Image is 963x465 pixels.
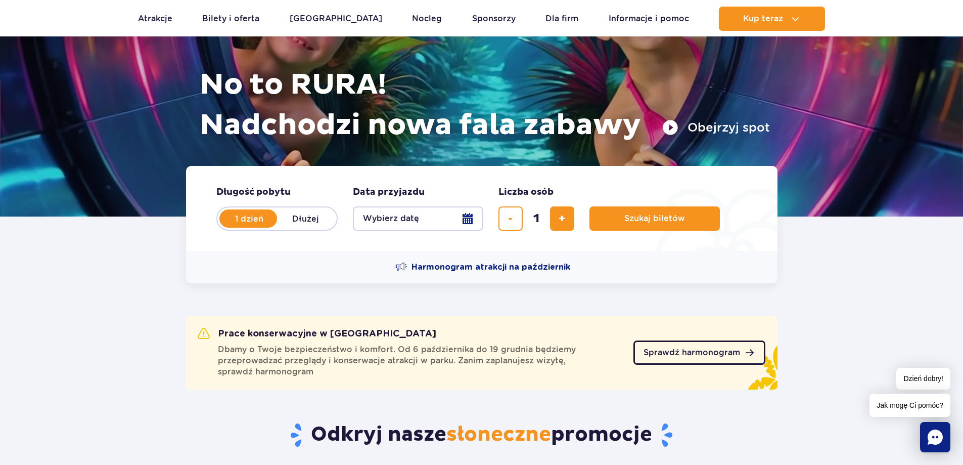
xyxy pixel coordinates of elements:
button: Obejrzyj spot [662,119,770,136]
span: słoneczne [446,422,551,447]
span: Liczba osób [498,186,554,198]
button: dodaj bilet [550,206,574,231]
form: Planowanie wizyty w Park of Poland [186,166,777,251]
span: Sprawdź harmonogram [644,349,740,357]
a: Sprawdź harmonogram [633,341,765,365]
label: Dłużej [277,208,335,229]
h2: Odkryj nasze promocje [186,422,777,448]
button: usuń bilet [498,206,523,231]
span: Szukaj biletów [624,214,685,223]
span: Data przyjazdu [353,186,425,198]
span: Harmonogram atrakcji na październik [411,262,570,273]
span: Jak mogę Ci pomóc? [869,394,950,417]
span: Długość pobytu [216,186,291,198]
button: Wybierz datę [353,206,483,231]
a: Sponsorzy [472,7,516,31]
span: Kup teraz [743,14,783,23]
a: Nocleg [412,7,442,31]
span: Dbamy o Twoje bezpieczeństwo i komfort. Od 6 października do 19 grudnia będziemy przeprowadzać pr... [218,344,621,377]
button: Kup teraz [719,7,825,31]
h2: Prace konserwacyjne w [GEOGRAPHIC_DATA] [198,328,436,340]
a: Informacje i pomoc [609,7,689,31]
a: Atrakcje [138,7,172,31]
button: Szukaj biletów [589,206,720,231]
label: 1 dzień [220,208,278,229]
div: Chat [920,422,950,452]
span: Dzień dobry! [896,368,950,390]
input: liczba biletów [524,206,548,231]
a: Dla firm [545,7,578,31]
a: [GEOGRAPHIC_DATA] [290,7,382,31]
h1: No to RURA! Nadchodzi nowa fala zabawy [200,65,770,146]
a: Bilety i oferta [202,7,259,31]
a: Harmonogram atrakcji na październik [395,261,570,273]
